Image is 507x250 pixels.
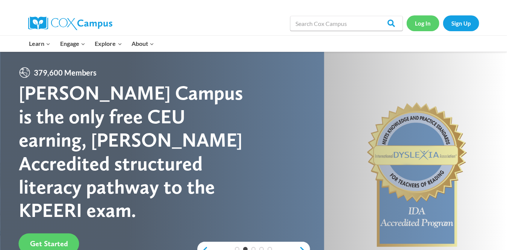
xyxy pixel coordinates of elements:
button: Child menu of Learn [24,36,56,52]
span: 379,600 Members [31,67,100,79]
nav: Primary Navigation [24,36,159,52]
a: Log In [407,15,439,31]
button: Child menu of Engage [55,36,90,52]
button: Child menu of About [127,36,159,52]
a: Sign Up [443,15,479,31]
input: Search Cox Campus [290,16,403,31]
span: Get Started [30,239,68,248]
img: Cox Campus [28,17,112,30]
div: [PERSON_NAME] Campus is the only free CEU earning, [PERSON_NAME] Accredited structured literacy p... [19,81,254,222]
nav: Secondary Navigation [407,15,479,31]
button: Child menu of Explore [90,36,127,52]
